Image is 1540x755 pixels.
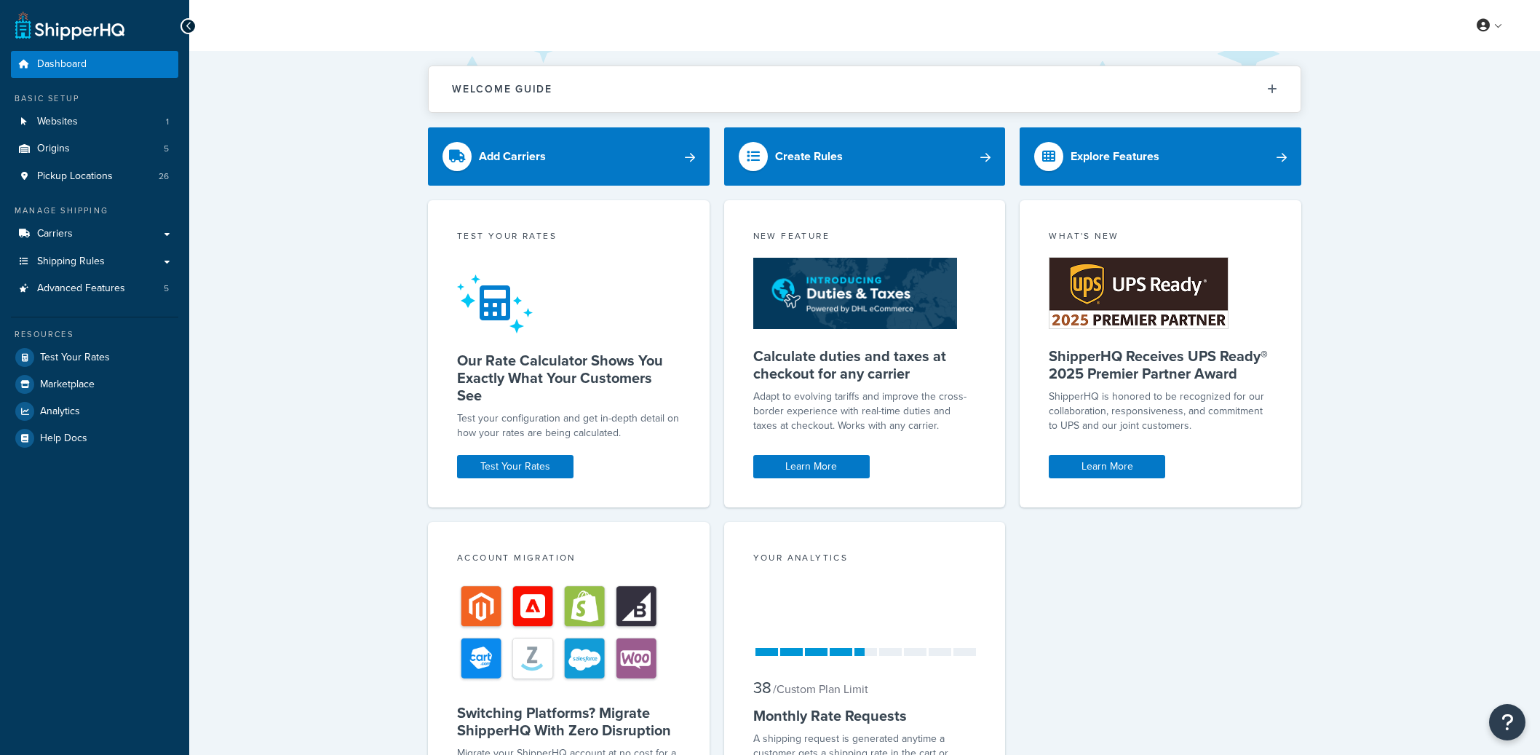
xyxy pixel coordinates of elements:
a: Marketplace [11,371,178,398]
a: Test Your Rates [11,344,178,371]
span: 5 [164,143,169,155]
button: Open Resource Center [1489,704,1525,740]
span: Carriers [37,228,73,240]
span: Websites [37,116,78,128]
a: Test Your Rates [457,455,573,478]
h5: Monthly Rate Requests [753,707,977,724]
span: Pickup Locations [37,170,113,183]
span: Help Docs [40,432,87,445]
div: Manage Shipping [11,205,178,217]
a: Advanced Features5 [11,275,178,302]
span: 38 [753,676,771,700]
div: Test your rates [457,229,680,246]
a: Add Carriers [428,127,710,186]
button: Welcome Guide [429,66,1301,112]
div: Your Analytics [753,551,977,568]
span: Test Your Rates [40,352,110,364]
h2: Welcome Guide [452,84,552,95]
li: Websites [11,108,178,135]
div: What's New [1049,229,1272,246]
li: Advanced Features [11,275,178,302]
a: Shipping Rules [11,248,178,275]
a: Learn More [753,455,870,478]
p: Adapt to evolving tariffs and improve the cross-border experience with real-time duties and taxes... [753,390,977,433]
li: Pickup Locations [11,163,178,190]
span: Marketplace [40,379,95,391]
span: Advanced Features [37,282,125,295]
span: Origins [37,143,70,155]
a: Pickup Locations26 [11,163,178,190]
span: Shipping Rules [37,256,105,268]
a: Origins5 [11,135,178,162]
p: ShipperHQ is honored to be recognized for our collaboration, responsiveness, and commitment to UP... [1049,390,1272,433]
span: Analytics [40,406,80,418]
span: 26 [159,170,169,183]
div: Create Rules [775,146,843,167]
h5: Switching Platforms? Migrate ShipperHQ With Zero Disruption [457,704,680,739]
div: Basic Setup [11,92,178,105]
div: Account Migration [457,551,680,568]
span: 1 [166,116,169,128]
div: Test your configuration and get in-depth detail on how your rates are being calculated. [457,411,680,440]
a: Websites1 [11,108,178,135]
a: Explore Features [1020,127,1301,186]
span: Dashboard [37,58,87,71]
h5: Our Rate Calculator Shows You Exactly What Your Customers See [457,352,680,404]
a: Analytics [11,398,178,424]
a: Help Docs [11,425,178,451]
h5: ShipperHQ Receives UPS Ready® 2025 Premier Partner Award [1049,347,1272,382]
div: New Feature [753,229,977,246]
a: Learn More [1049,455,1165,478]
span: 5 [164,282,169,295]
div: Add Carriers [479,146,546,167]
div: Resources [11,328,178,341]
a: Dashboard [11,51,178,78]
div: Explore Features [1071,146,1159,167]
li: Origins [11,135,178,162]
a: Carriers [11,221,178,248]
a: Create Rules [724,127,1006,186]
h5: Calculate duties and taxes at checkout for any carrier [753,347,977,382]
small: / Custom Plan Limit [773,681,868,697]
